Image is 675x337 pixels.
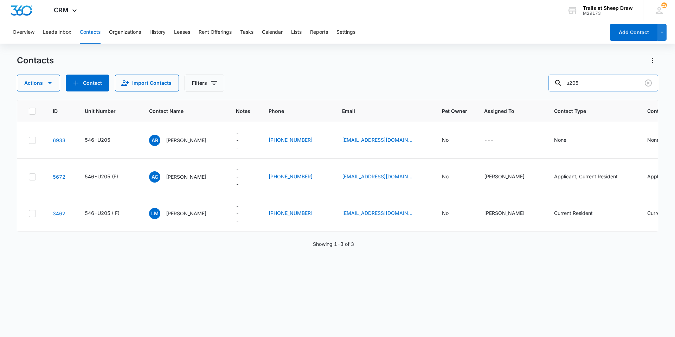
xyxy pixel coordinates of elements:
[166,173,206,180] p: [PERSON_NAME]
[554,173,618,180] div: Applicant, Current Resident
[342,136,412,144] a: [EMAIL_ADDRESS][DOMAIN_NAME]
[442,209,461,218] div: Pet Owner - No - Select to Edit Field
[17,75,60,91] button: Actions
[269,136,313,144] a: [PHONE_NUMBER]
[85,209,132,218] div: Unit Number - 546-U205 ( F) - Select to Edit Field
[53,137,65,143] a: Navigate to contact details page for Andrew Rico
[554,136,579,145] div: Contact Type - None - Select to Edit Field
[149,21,166,44] button: History
[342,173,412,180] a: [EMAIL_ADDRESS][DOMAIN_NAME]
[484,209,537,218] div: Assigned To - Thomas Murphy - Select to Edit Field
[236,166,252,188] div: Notes - - Select to Edit Field
[442,136,461,145] div: Pet Owner - No - Select to Edit Field
[647,136,660,144] div: None
[54,6,69,14] span: CRM
[13,21,34,44] button: Overview
[336,21,355,44] button: Settings
[236,202,239,224] div: ---
[43,21,71,44] button: Leads Inbox
[85,107,132,115] span: Unit Number
[236,166,239,188] div: ---
[240,21,253,44] button: Tasks
[149,208,160,219] span: LM
[647,55,658,66] button: Actions
[166,136,206,144] p: [PERSON_NAME]
[149,171,219,183] div: Contact Name - Abigail Garcia - Select to Edit Field
[85,209,120,217] div: 546-U205 ( F)
[149,107,209,115] span: Contact Name
[548,75,658,91] input: Search Contacts
[149,135,160,146] span: AR
[554,107,620,115] span: Contact Type
[554,173,630,181] div: Contact Type - Applicant, Current Resident - Select to Edit Field
[236,129,239,151] div: ---
[313,240,354,248] p: Showing 1-3 of 3
[484,173,525,180] div: [PERSON_NAME]
[85,173,131,181] div: Unit Number - 546-U205 (F) - Select to Edit Field
[269,136,325,145] div: Phone - (915) 273-4156 - Select to Edit Field
[610,24,657,41] button: Add Contact
[342,209,425,218] div: Email - Lmartz3@yahoo.com - Select to Edit Field
[149,171,160,183] span: AG
[269,173,313,180] a: [PHONE_NUMBER]
[342,173,425,181] div: Email - abbygg2019@gmail.com - Select to Edit Field
[442,107,467,115] span: Pet Owner
[291,21,302,44] button: Lists
[269,209,325,218] div: Phone - (970) 397-6250 - Select to Edit Field
[661,2,667,8] span: 22
[185,75,224,91] button: Filters
[484,209,525,217] div: [PERSON_NAME]
[661,2,667,8] div: notifications count
[236,107,252,115] span: Notes
[85,136,123,145] div: Unit Number - 546-U205 - Select to Edit Field
[647,136,672,145] div: Contact Status - None - Select to Edit Field
[262,21,283,44] button: Calendar
[269,209,313,217] a: [PHONE_NUMBER]
[643,77,654,89] button: Clear
[269,173,325,181] div: Phone - (719) 523-3148 - Select to Edit Field
[80,21,101,44] button: Contacts
[174,21,190,44] button: Leases
[53,174,65,180] a: Navigate to contact details page for Abigail Garcia
[442,173,461,181] div: Pet Owner - No - Select to Edit Field
[554,209,605,218] div: Contact Type - Current Resident - Select to Edit Field
[484,136,506,145] div: Assigned To - - Select to Edit Field
[199,21,232,44] button: Rent Offerings
[310,21,328,44] button: Reports
[53,210,65,216] a: Navigate to contact details page for Linda Martinez
[53,107,58,115] span: ID
[236,202,252,224] div: Notes - - Select to Edit Field
[442,209,449,217] div: No
[109,21,141,44] button: Organizations
[583,5,633,11] div: account name
[166,210,206,217] p: [PERSON_NAME]
[342,136,425,145] div: Email - Ricoandrew883@gmail.com - Select to Edit Field
[484,173,537,181] div: Assigned To - Thomas Murphy - Select to Edit Field
[269,107,315,115] span: Phone
[484,136,494,145] div: ---
[115,75,179,91] button: Import Contacts
[149,135,219,146] div: Contact Name - Andrew Rico - Select to Edit Field
[442,173,449,180] div: No
[583,11,633,16] div: account id
[236,129,252,151] div: Notes - - Select to Edit Field
[554,209,593,217] div: Current Resident
[66,75,109,91] button: Add Contact
[484,107,527,115] span: Assigned To
[554,136,566,144] div: None
[342,107,415,115] span: Email
[342,209,412,217] a: [EMAIL_ADDRESS][DOMAIN_NAME]
[85,136,110,144] div: 546-U205
[149,208,219,219] div: Contact Name - Linda Martinez - Select to Edit Field
[17,55,54,66] h1: Contacts
[85,173,118,180] div: 546-U205 (F)
[442,136,449,144] div: No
